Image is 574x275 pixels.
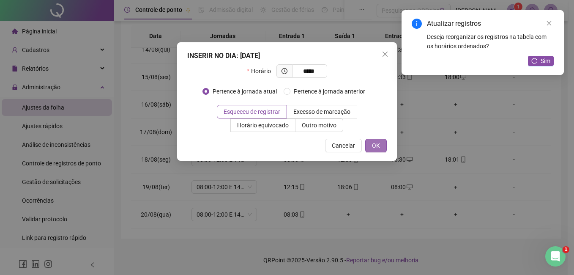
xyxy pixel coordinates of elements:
[427,19,554,29] div: Atualizar registros
[332,141,355,150] span: Cancelar
[290,87,369,96] span: Pertence à jornada anterior
[365,139,387,152] button: OK
[224,108,280,115] span: Esqueceu de registrar
[382,51,388,58] span: close
[378,47,392,61] button: Close
[546,20,552,26] span: close
[237,122,289,129] span: Horário equivocado
[247,64,276,78] label: Horário
[528,56,554,66] button: Sim
[541,56,550,66] span: Sim
[282,68,287,74] span: clock-circle
[544,19,554,28] a: Close
[563,246,569,253] span: 1
[302,122,336,129] span: Outro motivo
[372,141,380,150] span: OK
[531,58,537,64] span: reload
[545,246,566,267] iframe: Intercom live chat
[427,32,554,51] div: Deseja reorganizar os registros na tabela com os horários ordenados?
[293,108,350,115] span: Excesso de marcação
[209,87,280,96] span: Pertence à jornada atual
[412,19,422,29] span: info-circle
[187,51,387,61] div: INSERIR NO DIA : [DATE]
[325,139,362,152] button: Cancelar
